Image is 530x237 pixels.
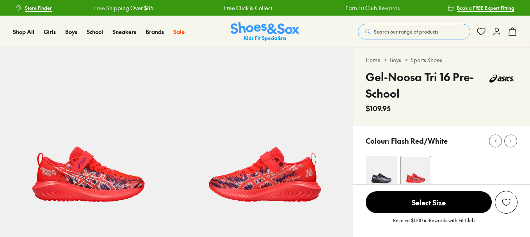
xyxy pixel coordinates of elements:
a: Book a FREE Expert Fitting [448,1,514,15]
a: Sale [173,28,185,36]
span: $109.95 [366,103,391,114]
a: Shop All [13,28,34,36]
img: SNS_Logo_Responsive.svg [231,22,299,41]
img: 4-525239_1 [366,156,397,187]
a: Brands [146,28,164,36]
a: Free Shipping Over $85 [94,4,153,12]
a: Store Finder [16,1,52,15]
a: School [87,28,103,36]
button: Add to Wishlist [495,191,518,214]
button: Select Size [366,191,492,214]
p: Receive $11.00 in Rewards with Fit Club [393,217,475,231]
p: Flash Red/White [391,135,448,146]
a: Free Click & Collect [224,4,272,12]
a: Shoes & Sox [231,22,299,41]
div: > > [366,56,518,64]
h4: Gel-Noosa Tri 16 Pre-School [366,69,486,102]
a: Home [366,56,381,64]
img: 5-548369_1 [177,48,354,225]
a: Sneakers [112,28,136,36]
p: Colour: [366,135,389,146]
span: Book a FREE Expert Fitting [457,4,514,11]
span: Store Finder [25,4,52,11]
img: Vendor logo [486,69,518,89]
a: Earn Fit Club Rewards [345,4,400,12]
a: Girls [44,28,56,36]
img: 4-548368_1 [400,156,431,187]
button: Search our range of products [358,24,470,39]
a: Sports Shoes [411,56,442,64]
span: Search our range of products [374,28,438,35]
a: Boys [390,56,401,64]
a: Boys [65,28,77,36]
